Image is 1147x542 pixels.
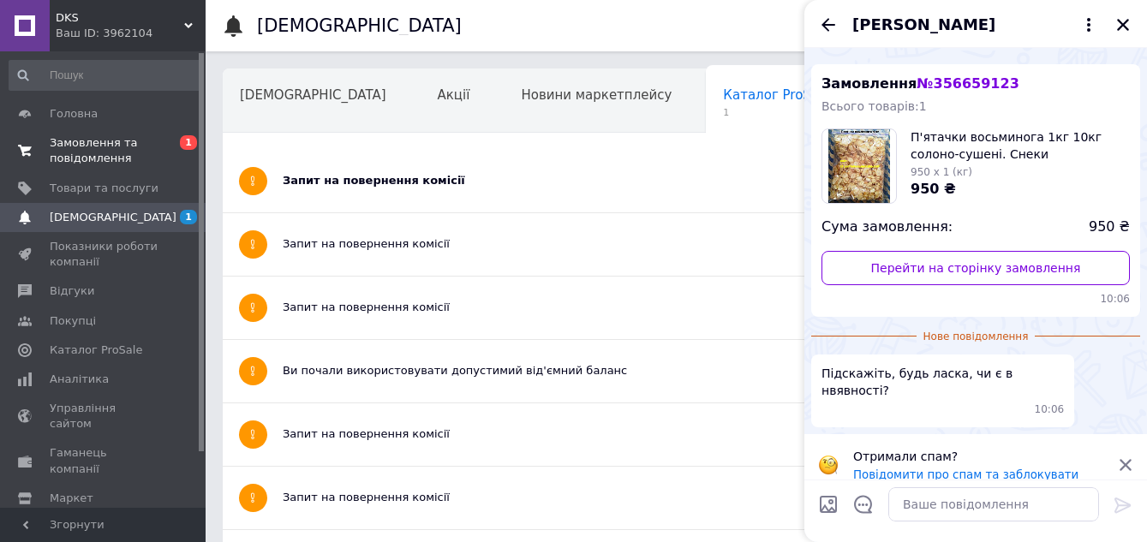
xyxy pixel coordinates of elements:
span: Новини маркетплейсу [521,87,672,103]
p: Отримали спам? [853,448,1108,465]
span: Управління сайтом [50,401,158,432]
span: 950 x 1 (кг) [911,166,972,178]
span: 10:06 12.08.2025 [821,292,1130,307]
div: Запит на повернення комісії [283,426,941,442]
span: Сума замовлення: [821,217,953,237]
span: Маркет [50,491,93,506]
span: Підскажіть, будь ласка, чи є в нвявності? [821,365,1064,399]
div: Ваш ID: 3962104 [56,26,206,41]
span: Гаманець компанії [50,445,158,476]
span: 1 [723,106,830,119]
h1: [DEMOGRAPHIC_DATA] [257,15,462,36]
img: 6504673268_w160_h160_pyatachki-vosminoga-1kg.jpg [828,129,890,203]
button: Закрити [1113,15,1133,35]
div: Ви почали використовувати допустимий від'ємний баланс [283,363,941,378]
span: П'ятачки восьминога 1кг 10кг солоно-сушені. Снеки [911,128,1130,163]
span: Покупці [50,313,96,329]
div: Запит на повернення комісії [283,173,941,188]
span: Показники роботи компанії [50,239,158,270]
span: Головна [50,106,98,122]
a: Перейти на сторінку замовлення [821,251,1130,285]
span: 950 ₴ [911,181,956,197]
span: Відгуки [50,283,94,299]
span: Замовлення [821,75,1019,92]
span: 950 ₴ [1089,217,1130,237]
span: Всього товарів: 1 [821,99,927,113]
span: 1 [180,210,197,224]
div: Запит на повернення комісії [283,490,941,505]
button: [PERSON_NAME] [852,14,1099,36]
button: Відкрити шаблони відповідей [852,493,875,515]
span: Нове повідомлення [917,330,1036,344]
span: DKS [56,10,184,26]
button: Повідомити про спам та заблокувати [853,468,1078,481]
input: Пошук [9,60,202,91]
span: № 356659123 [917,75,1019,92]
span: Аналітика [50,372,109,387]
div: Запит на повернення комісії [283,300,941,315]
div: Запит на повернення комісії [283,236,941,252]
span: 1 [180,135,197,150]
span: Акції [438,87,470,103]
span: Каталог ProSale [723,87,830,103]
span: [DEMOGRAPHIC_DATA] [240,87,386,103]
button: Назад [818,15,839,35]
span: [DEMOGRAPHIC_DATA] [50,210,176,225]
span: 10:06 12.08.2025 [1035,402,1065,417]
span: Товари та послуги [50,181,158,196]
span: Замовлення та повідомлення [50,135,158,166]
span: Каталог ProSale [50,342,142,358]
img: :face_with_monocle: [818,455,839,475]
span: [PERSON_NAME] [852,14,995,36]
